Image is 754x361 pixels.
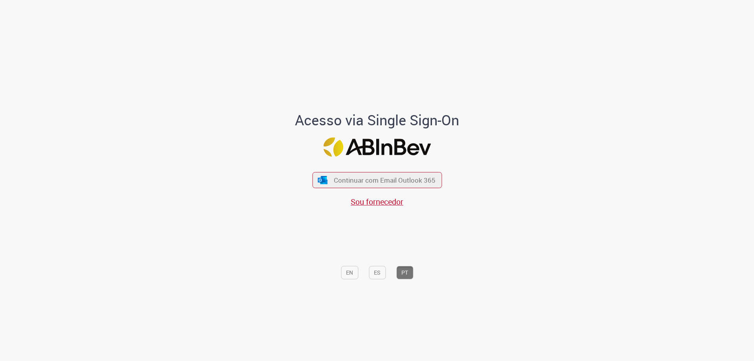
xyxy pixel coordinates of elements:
h1: Acesso via Single Sign-On [268,112,486,128]
img: Logo ABInBev [323,137,431,157]
a: Sou fornecedor [351,196,403,207]
button: ícone Azure/Microsoft 360 Continuar com Email Outlook 365 [312,172,442,188]
img: ícone Azure/Microsoft 360 [317,176,328,184]
button: ES [369,266,386,279]
button: PT [396,266,413,279]
span: Continuar com Email Outlook 365 [334,176,436,185]
button: EN [341,266,358,279]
